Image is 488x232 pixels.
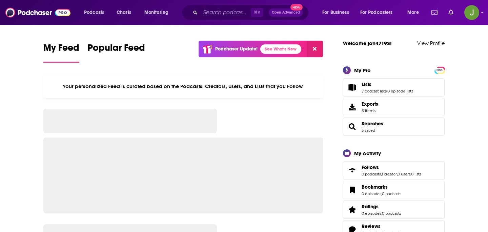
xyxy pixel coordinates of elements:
[343,118,445,136] span: Searches
[362,101,378,107] span: Exports
[343,98,445,116] a: Exports
[387,89,413,93] a: 0 episode lists
[382,172,397,176] a: 1 creator
[356,7,403,18] button: open menu
[407,8,419,17] span: More
[144,8,168,17] span: Monitoring
[381,211,382,216] span: ,
[84,8,104,17] span: Podcasts
[343,161,445,180] span: Follows
[435,68,444,73] span: PRO
[43,42,79,58] span: My Feed
[362,164,379,170] span: Follows
[5,6,70,19] img: Podchaser - Follow, Share and Rate Podcasts
[362,108,378,113] span: 6 items
[269,8,303,17] button: Open AdvancedNew
[345,122,359,131] a: Searches
[345,205,359,214] a: Ratings
[117,8,131,17] span: Charts
[362,184,388,190] span: Bookmarks
[398,172,410,176] a: 0 users
[362,184,401,190] a: Bookmarks
[87,42,145,63] a: Popular Feed
[345,83,359,92] a: Lists
[362,204,401,210] a: Ratings
[272,11,300,14] span: Open Advanced
[362,164,421,170] a: Follows
[345,185,359,195] a: Bookmarks
[362,89,387,93] a: 7 podcast lists
[464,5,479,20] span: Logged in as jon47193
[188,5,315,20] div: Search podcasts, credits, & more...
[403,7,427,18] button: open menu
[354,67,371,73] div: My Pro
[381,172,382,176] span: ,
[362,128,375,133] a: 3 saved
[362,211,381,216] a: 0 episodes
[362,121,383,127] a: Searches
[435,67,444,72] a: PRO
[251,8,263,17] span: ⌘ K
[381,191,382,196] span: ,
[343,78,445,97] span: Lists
[260,44,301,54] a: See What's New
[79,7,113,18] button: open menu
[343,181,445,199] span: Bookmarks
[345,102,359,112] span: Exports
[362,204,379,210] span: Ratings
[362,223,381,229] span: Reviews
[362,223,401,229] a: Reviews
[362,81,371,87] span: Lists
[140,7,177,18] button: open menu
[360,8,393,17] span: For Podcasters
[397,172,398,176] span: ,
[362,81,413,87] a: Lists
[318,7,358,18] button: open menu
[112,7,135,18] a: Charts
[343,201,445,219] span: Ratings
[43,75,323,98] div: Your personalized Feed is curated based on the Podcasts, Creators, Users, and Lists that you Follow.
[87,42,145,58] span: Popular Feed
[411,172,421,176] a: 0 lists
[362,191,381,196] a: 0 episodes
[446,7,456,18] a: Show notifications dropdown
[429,7,440,18] a: Show notifications dropdown
[382,191,401,196] a: 0 podcasts
[417,40,445,46] a: View Profile
[343,40,392,46] a: Welcome jon47193!
[322,8,349,17] span: For Business
[290,4,303,10] span: New
[362,172,381,176] a: 0 podcasts
[43,42,79,63] a: My Feed
[354,150,381,156] div: My Activity
[464,5,479,20] img: User Profile
[200,7,251,18] input: Search podcasts, credits, & more...
[215,46,258,52] p: Podchaser Update!
[345,166,359,175] a: Follows
[382,211,401,216] a: 0 podcasts
[464,5,479,20] button: Show profile menu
